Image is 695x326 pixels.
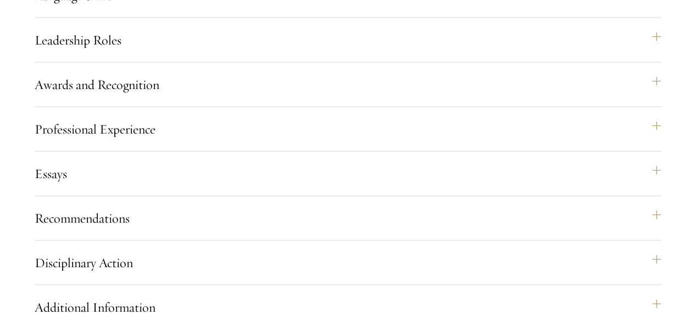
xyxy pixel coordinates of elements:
button: Recommendations [35,205,661,231]
button: Leadership Roles [35,27,661,53]
button: Essays [35,161,661,187]
button: Additional Information [35,294,661,321]
button: Professional Experience [35,116,661,142]
button: Disciplinary Action [35,250,661,276]
button: Awards and Recognition [35,71,661,98]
